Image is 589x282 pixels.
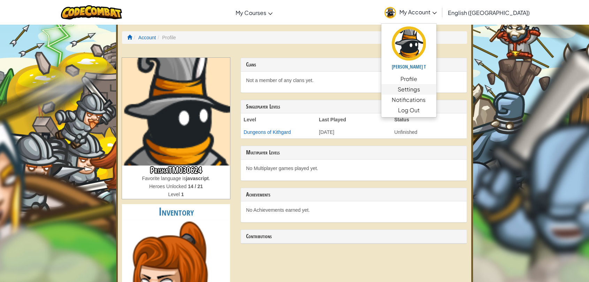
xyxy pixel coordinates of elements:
[246,150,461,156] h3: Multiplayer Levels
[186,176,208,181] strong: javascript
[61,5,122,19] img: CodeCombat logo
[246,207,461,213] p: No Achievements earned yet.
[244,129,291,135] a: Dungeons of Kithgard
[381,1,440,23] a: My Account
[316,126,391,138] td: [DATE]
[236,9,266,16] span: My Courses
[381,74,436,84] a: Profile
[316,113,391,126] th: Last Played
[246,77,461,84] p: Not a member of any clans yet.
[246,233,461,240] h3: Contributions
[392,26,426,61] img: avatar
[384,7,396,18] img: avatar
[399,8,437,16] span: My Account
[246,62,461,68] h3: Clans
[138,35,156,40] a: Account
[391,113,467,126] th: Status
[444,3,533,22] a: English ([GEOGRAPHIC_DATA])
[448,9,530,16] span: English ([GEOGRAPHIC_DATA])
[246,192,461,198] h3: Achievements
[232,3,276,22] a: My Courses
[149,184,188,189] span: Heroes Unlocked
[241,113,316,126] th: Level
[388,64,429,69] h5: [PERSON_NAME] T
[156,34,176,41] li: Profile
[391,126,467,138] td: Unfinished
[122,166,230,175] h3: PrishaTM030624
[209,176,210,181] span: .
[181,192,184,197] strong: 1
[381,25,436,74] a: [PERSON_NAME] T
[381,105,436,115] a: Log Out
[246,104,461,110] h3: Singleplayer Levels
[392,96,426,104] span: Notifications
[381,84,436,95] a: Settings
[246,165,461,172] p: No Multiplayer games played yet.
[142,176,186,181] span: Favorite language is
[381,95,436,105] a: Notifications
[188,184,203,189] strong: 14 / 21
[168,192,181,197] span: Level
[122,204,230,220] h2: Inventory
